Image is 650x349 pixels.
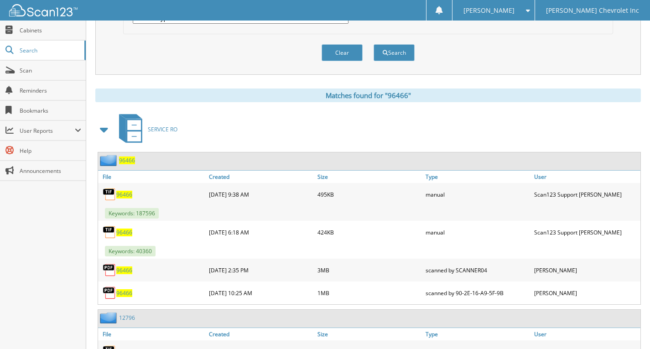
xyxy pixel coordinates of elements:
[9,4,78,16] img: scan123-logo-white.svg
[103,263,116,277] img: PDF.png
[98,171,207,183] a: File
[423,223,532,241] div: manual
[119,314,135,322] a: 12796
[207,223,315,241] div: [DATE] 6:18 AM
[532,171,640,183] a: User
[20,67,81,74] span: Scan
[322,44,363,61] button: Clear
[532,284,640,302] div: [PERSON_NAME]
[105,208,159,219] span: Keywords: 187596
[20,47,80,54] span: Search
[116,289,132,297] a: 96466
[114,111,177,147] a: SERVICE RO
[119,156,135,164] a: 96466
[463,8,515,13] span: [PERSON_NAME]
[374,44,415,61] button: Search
[532,223,640,241] div: Scan123 Support [PERSON_NAME]
[100,155,119,166] img: folder2.png
[532,261,640,279] div: [PERSON_NAME]
[315,185,424,203] div: 495KB
[20,26,81,34] span: Cabinets
[546,8,639,13] span: [PERSON_NAME] Chevrolet Inc
[207,261,315,279] div: [DATE] 2:35 PM
[423,261,532,279] div: scanned by SCANNER04
[604,305,650,349] iframe: Chat Widget
[207,284,315,302] div: [DATE] 10:25 AM
[532,328,640,340] a: User
[315,284,424,302] div: 1MB
[423,185,532,203] div: manual
[20,87,81,94] span: Reminders
[423,284,532,302] div: scanned by 90-2E-16-A9-5F-9B
[103,286,116,300] img: PDF.png
[423,328,532,340] a: Type
[20,127,75,135] span: User Reports
[315,171,424,183] a: Size
[315,328,424,340] a: Size
[98,328,207,340] a: File
[207,171,315,183] a: Created
[116,229,132,236] a: 96466
[103,225,116,239] img: TIF.png
[95,89,641,102] div: Matches found for "96466"
[207,185,315,203] div: [DATE] 9:38 AM
[100,312,119,323] img: folder2.png
[20,167,81,175] span: Announcements
[116,191,132,198] a: 96466
[105,246,156,256] span: Keywords: 40360
[20,147,81,155] span: Help
[423,171,532,183] a: Type
[315,223,424,241] div: 424KB
[20,107,81,115] span: Bookmarks
[103,188,116,201] img: TIF.png
[116,266,132,274] a: 96466
[148,125,177,133] span: SERVICE RO
[315,261,424,279] div: 3MB
[207,328,315,340] a: Created
[532,185,640,203] div: Scan123 Support [PERSON_NAME]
